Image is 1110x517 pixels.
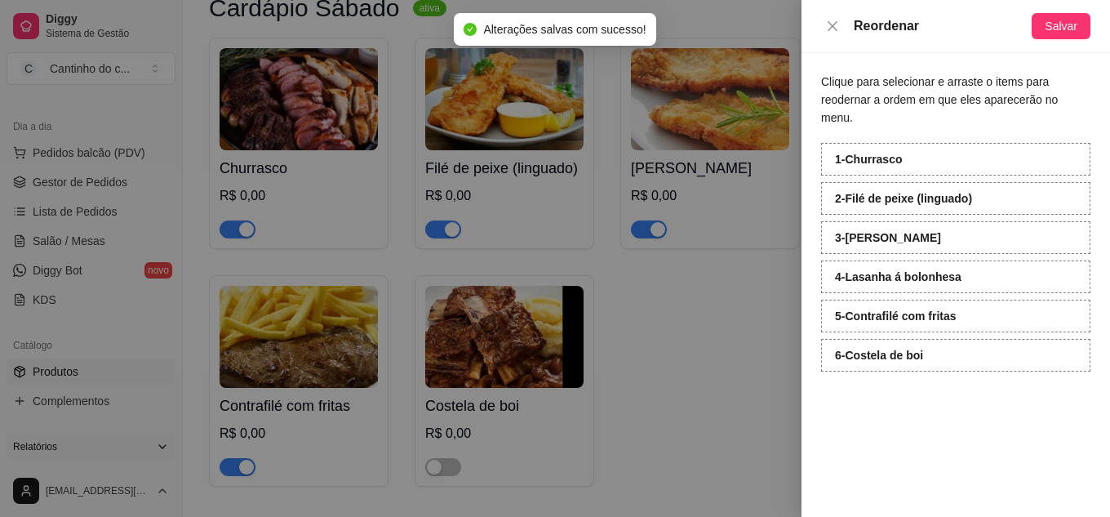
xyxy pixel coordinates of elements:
[826,20,839,33] span: close
[464,23,477,36] span: check-circle
[1032,13,1090,39] button: Salvar
[835,270,961,283] strong: 4 - Lasanha á bolonhesa
[1045,17,1077,35] span: Salvar
[835,153,903,166] strong: 1 - Churrasco
[835,231,941,244] strong: 3 - [PERSON_NAME]
[821,75,1058,124] span: Clique para selecionar e arraste o items para reodernar a ordem em que eles aparecerão no menu.
[821,19,844,34] button: Close
[835,349,923,362] strong: 6 - Costela de boi
[835,192,972,205] strong: 2 - Filé de peixe (linguado)
[854,16,1032,36] div: Reordenar
[835,310,957,323] strong: 5 - Contrafilé com fritas
[483,23,646,36] span: Alterações salvas com sucesso!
